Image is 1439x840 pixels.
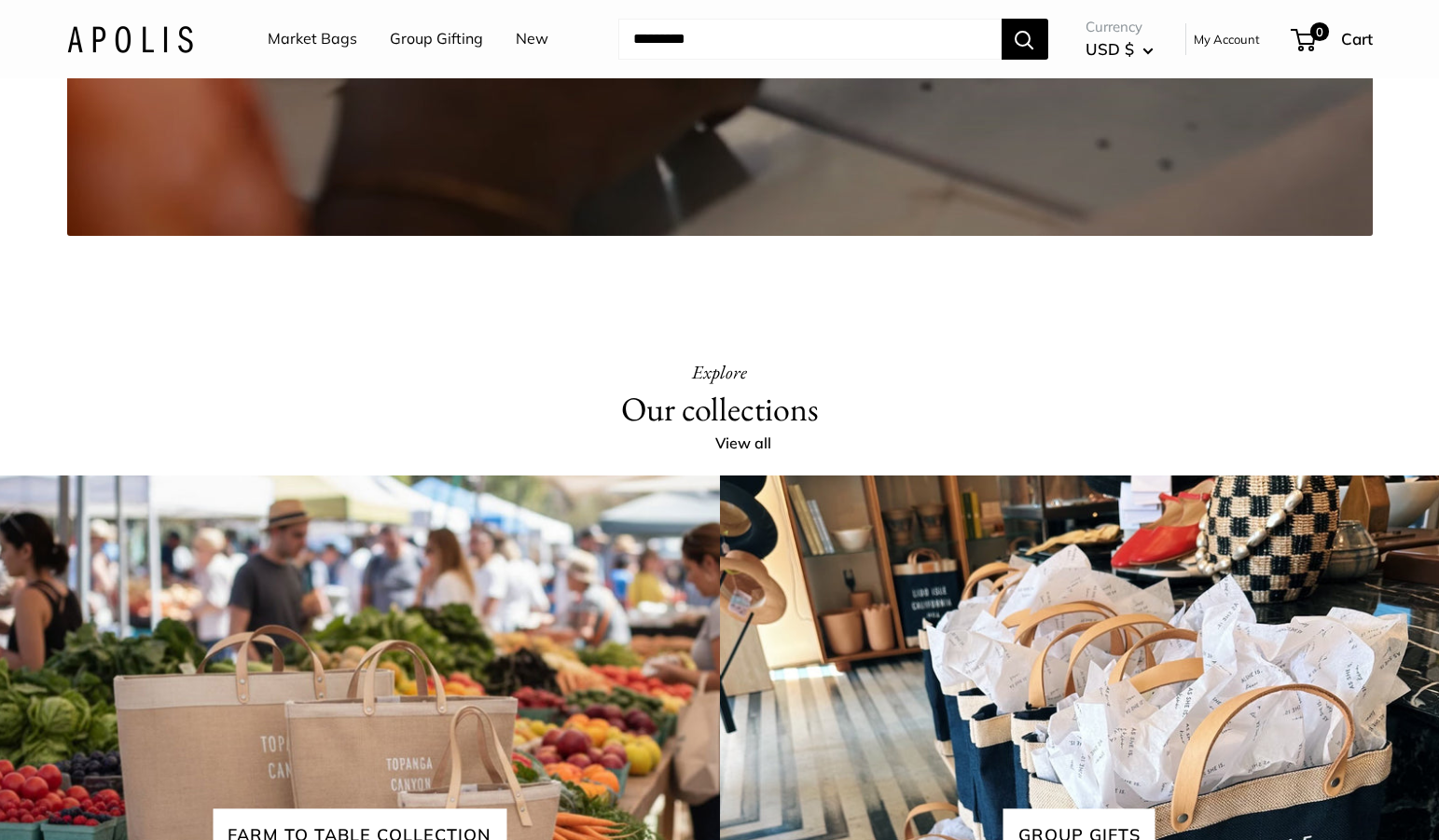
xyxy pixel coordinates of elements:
img: Apolis [67,25,193,52]
a: New [516,25,548,53]
span: USD $ [1086,39,1134,59]
h2: Our collections [621,389,819,430]
a: 0 Cart [1293,24,1373,54]
iframe: Sign Up via Text for Offers [15,769,200,825]
a: Market Bags [268,25,357,53]
a: My Account [1194,28,1260,50]
input: Search... [618,19,1002,60]
h3: Explore [692,355,747,389]
span: Cart [1341,29,1373,48]
a: View all [715,430,792,458]
button: Search [1002,19,1048,60]
span: Currency [1086,14,1154,40]
button: USD $ [1086,34,1154,64]
span: 0 [1309,22,1328,41]
a: Group Gifting [390,25,483,53]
